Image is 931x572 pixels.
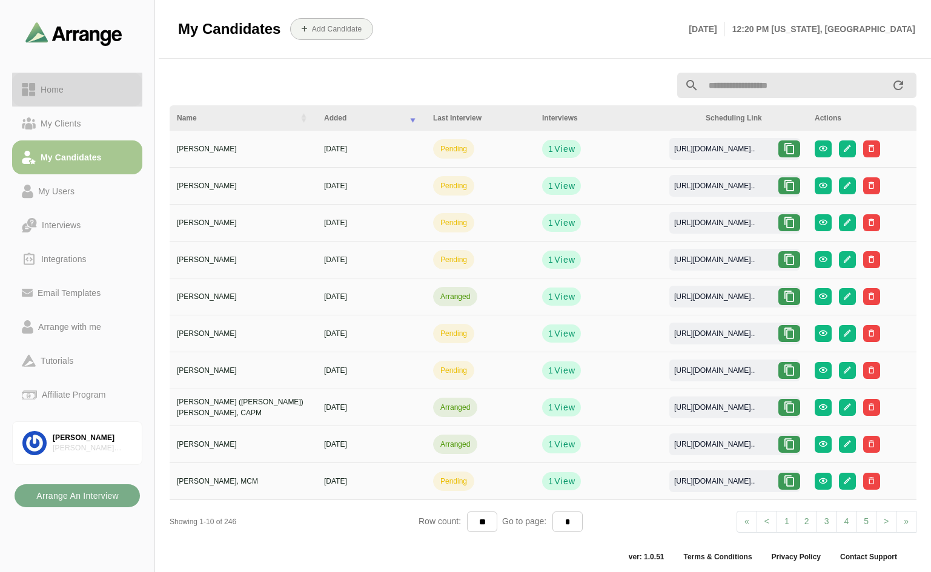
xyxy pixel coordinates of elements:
[725,22,915,36] p: 12:20 PM [US_STATE], [GEOGRAPHIC_DATA]
[619,552,674,562] span: ver: 1.0.51
[664,476,764,487] div: [URL][DOMAIN_NAME]..
[12,107,142,140] a: My Clients
[548,143,554,155] strong: 1
[554,180,575,192] span: View
[440,143,467,154] div: pending
[177,180,310,191] div: [PERSON_NAME]
[15,484,140,507] button: Arrange An Interview
[884,516,889,526] span: >
[324,143,419,154] div: [DATE]
[440,180,467,191] div: pending
[33,184,79,199] div: My Users
[37,387,110,402] div: Affiliate Program
[815,113,909,123] div: Actions
[12,208,142,242] a: Interviews
[36,484,119,507] b: Arrange An Interview
[664,402,764,413] div: [URL][DOMAIN_NAME]..
[440,402,470,413] div: arranged
[542,398,581,416] button: 1View
[177,476,310,487] div: [PERSON_NAME], MCM
[12,140,142,174] a: My Candidates
[440,328,467,339] div: pending
[542,177,581,195] button: 1View
[12,276,142,310] a: Email Templates
[554,327,575,340] span: View
[554,364,575,376] span: View
[542,113,691,123] div: Interviews
[324,113,400,123] div: Added
[12,421,142,465] a: [PERSON_NAME][PERSON_NAME] Associates
[856,511,876,533] a: 5
[324,439,419,450] div: [DATE]
[440,476,467,487] div: pending
[664,365,764,376] div: [URL][DOMAIN_NAME]..
[177,396,310,418] div: [PERSON_NAME] ([PERSON_NAME]) [PERSON_NAME], CAPM
[25,22,122,45] img: arrangeai-name-small-logo.4d2b8aee.svg
[177,291,310,302] div: [PERSON_NAME]
[664,254,764,265] div: [URL][DOMAIN_NAME]..
[33,320,106,334] div: Arrange with me
[12,344,142,378] a: Tutorials
[664,217,764,228] div: [URL][DOMAIN_NAME]..
[311,25,362,33] b: Add Candidate
[324,328,419,339] div: [DATE]
[664,180,764,191] div: [URL][DOMAIN_NAME]..
[324,291,419,302] div: [DATE]
[542,361,581,380] button: 1View
[542,435,581,453] button: 1View
[830,552,907,562] a: Contact Support
[797,511,817,533] a: 2
[36,82,68,97] div: Home
[548,475,554,487] strong: 1
[664,328,764,339] div: [URL][DOMAIN_NAME]..
[554,217,575,229] span: View
[896,511,916,533] a: Next
[554,254,575,266] span: View
[836,511,856,533] a: 4
[664,291,764,302] div: [URL][DOMAIN_NAME]..
[542,214,581,232] button: 1View
[36,252,91,266] div: Integrations
[324,217,419,228] div: [DATE]
[664,439,764,450] div: [URL][DOMAIN_NAME]..
[53,433,132,443] div: [PERSON_NAME]
[324,402,419,413] div: [DATE]
[177,439,310,450] div: [PERSON_NAME]
[178,20,280,38] span: My Candidates
[542,251,581,269] button: 1View
[706,113,800,123] div: Scheduling Link
[548,438,554,450] strong: 1
[548,401,554,413] strong: 1
[440,291,470,302] div: arranged
[548,180,554,192] strong: 1
[177,254,310,265] div: [PERSON_NAME]
[497,516,552,526] span: Go to page:
[548,364,554,376] strong: 1
[554,401,575,413] span: View
[36,116,86,131] div: My Clients
[12,73,142,107] a: Home
[440,254,467,265] div: pending
[542,140,581,158] button: 1View
[542,472,581,490] button: 1View
[433,113,528,123] div: Last Interview
[177,328,310,339] div: [PERSON_NAME]
[12,174,142,208] a: My Users
[548,217,554,229] strong: 1
[290,18,373,40] button: Add Candidate
[542,324,581,343] button: 1View
[177,143,310,154] div: [PERSON_NAME]
[440,439,470,450] div: arranged
[664,143,764,154] div: [URL][DOMAIN_NAME]..
[440,217,467,228] div: pending
[548,327,554,340] strong: 1
[904,516,909,526] span: »
[37,218,85,232] div: Interviews
[33,286,105,300] div: Email Templates
[891,78,906,93] i: appended action
[177,365,310,376] div: [PERSON_NAME]
[762,552,830,562] a: Privacy Policy
[817,511,837,533] a: 3
[548,254,554,266] strong: 1
[542,288,581,306] button: 1View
